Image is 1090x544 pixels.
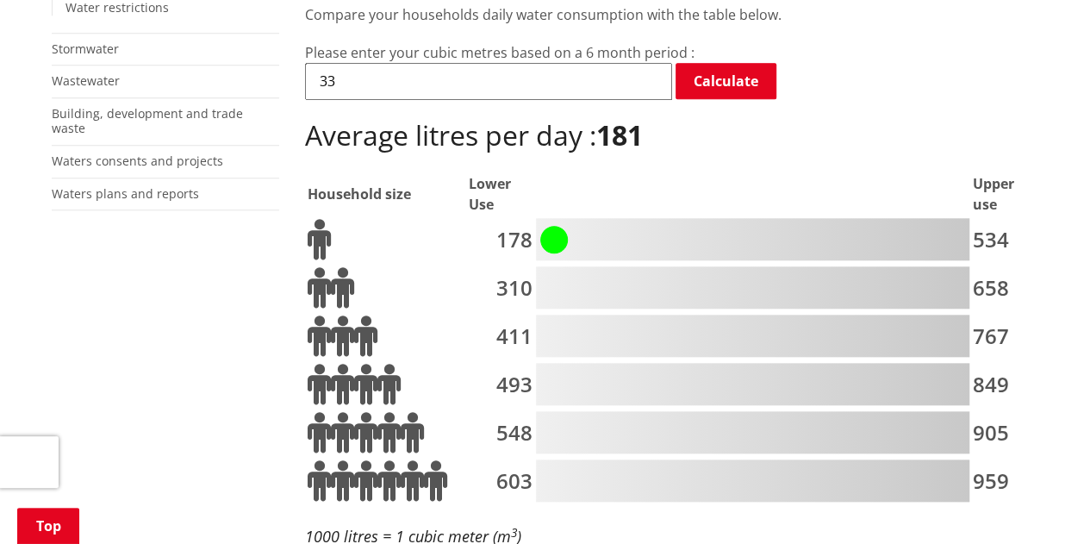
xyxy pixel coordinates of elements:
[52,41,119,57] a: Stormwater
[17,508,79,544] a: Top
[52,153,223,169] a: Waters consents and projects
[972,172,1037,216] th: Upper use
[468,172,533,216] th: Lower Use
[305,4,1039,25] p: Compare your households daily water consumption with the table below.
[468,362,533,409] td: 493
[468,217,533,264] td: 178
[1011,472,1073,534] iframe: Messenger Launcher
[307,172,466,216] th: Household size
[972,217,1037,264] td: 534
[468,410,533,457] td: 548
[468,314,533,360] td: 411
[468,266,533,312] td: 310
[972,266,1037,312] td: 658
[305,43,694,62] label: Please enter your cubic metres based on a 6 month period :
[305,119,1039,153] h2: Average litres per day :
[52,105,243,136] a: Building, development and trade waste
[511,525,517,541] sup: 3
[468,459,533,505] td: 603
[676,63,776,99] a: Calculate
[972,459,1037,505] td: 959
[972,362,1037,409] td: 849
[52,72,120,89] a: Wastewater
[52,185,199,202] a: Waters plans and reports
[972,314,1037,360] td: 767
[596,116,643,153] b: 181
[972,410,1037,457] td: 905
